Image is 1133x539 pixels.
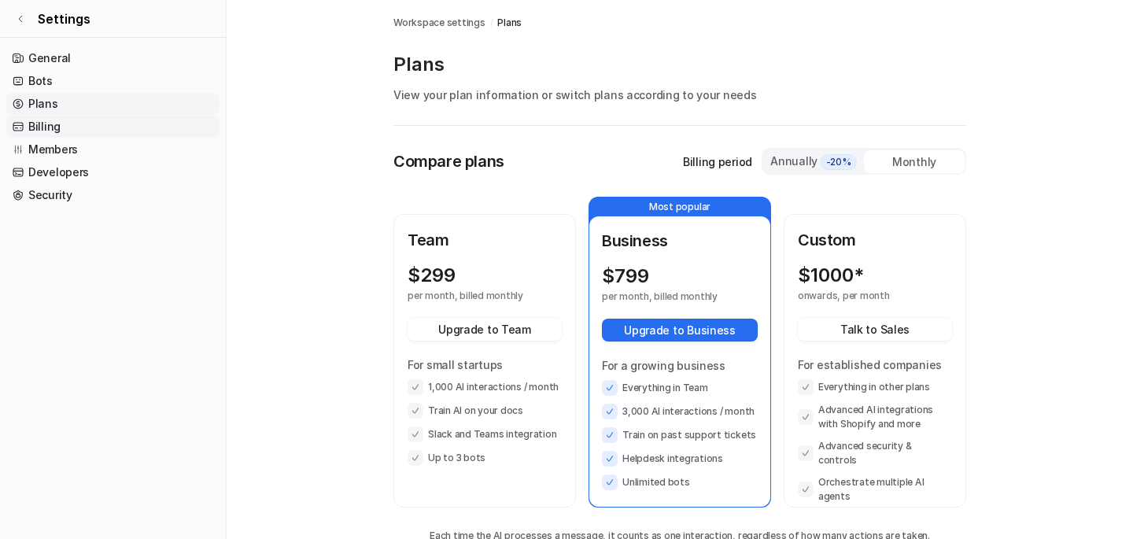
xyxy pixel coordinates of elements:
[490,16,493,30] span: /
[408,450,562,466] li: Up to 3 bots
[798,290,924,302] p: onwards, per month
[602,265,649,287] p: $ 799
[393,52,966,77] p: Plans
[821,154,857,170] span: -20%
[798,318,952,341] button: Talk to Sales
[602,404,758,419] li: 3,000 AI interactions / month
[798,439,952,467] li: Advanced security & controls
[683,153,752,170] p: Billing period
[38,9,90,28] span: Settings
[798,475,952,504] li: Orchestrate multiple AI agents
[798,264,864,286] p: $ 1000*
[6,93,220,115] a: Plans
[798,228,952,252] p: Custom
[408,264,456,286] p: $ 299
[393,150,504,173] p: Compare plans
[602,229,758,253] p: Business
[602,319,758,341] button: Upgrade to Business
[408,403,562,419] li: Train AI on your docs
[497,16,522,30] a: Plans
[408,290,533,302] p: per month, billed monthly
[602,380,758,396] li: Everything in Team
[769,153,858,170] div: Annually
[589,198,770,216] p: Most popular
[6,138,220,161] a: Members
[408,228,562,252] p: Team
[408,379,562,395] li: 1,000 AI interactions / month
[602,451,758,467] li: Helpdesk integrations
[393,87,966,103] p: View your plan information or switch plans according to your needs
[798,356,952,373] p: For established companies
[798,403,952,431] li: Advanced AI integrations with Shopify and more
[6,184,220,206] a: Security
[408,426,562,442] li: Slack and Teams integration
[408,318,562,341] button: Upgrade to Team
[6,70,220,92] a: Bots
[408,356,562,373] p: For small startups
[864,150,965,173] div: Monthly
[393,16,485,30] a: Workspace settings
[602,474,758,490] li: Unlimited bots
[6,161,220,183] a: Developers
[6,47,220,69] a: General
[798,379,952,395] li: Everything in other plans
[602,427,758,443] li: Train on past support tickets
[602,290,729,303] p: per month, billed monthly
[602,357,758,374] p: For a growing business
[6,116,220,138] a: Billing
